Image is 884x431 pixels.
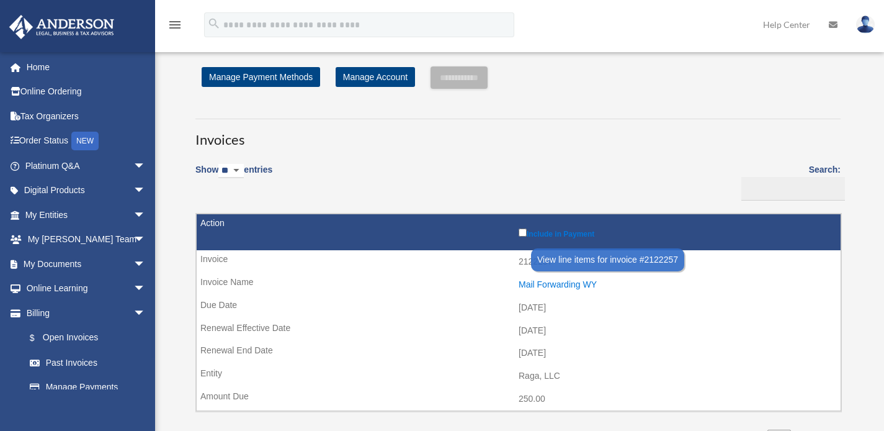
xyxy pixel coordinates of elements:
span: arrow_drop_down [133,202,158,228]
a: Billingarrow_drop_down [9,301,158,325]
td: [DATE] [197,342,841,365]
h3: Invoices [195,119,841,150]
a: My Entitiesarrow_drop_down [9,202,164,227]
td: 250.00 [197,388,841,411]
input: Include in Payment [519,229,527,237]
span: arrow_drop_down [133,276,158,302]
img: Anderson Advisors Platinum Portal [6,15,118,39]
span: arrow_drop_down [133,178,158,204]
span: $ [37,330,43,346]
a: My Documentsarrow_drop_down [9,252,164,276]
a: Platinum Q&Aarrow_drop_down [9,153,164,178]
span: arrow_drop_down [133,227,158,253]
a: Online Ordering [9,79,164,104]
a: Manage Payments [17,375,158,400]
i: menu [167,17,182,32]
a: Manage Account [336,67,415,87]
a: Past Invoices [17,350,158,375]
a: Digital Productsarrow_drop_down [9,178,164,203]
a: Order StatusNEW [9,129,164,154]
a: Online Learningarrow_drop_down [9,276,164,301]
a: Tax Organizers [9,104,164,129]
a: Manage Payment Methods [202,67,320,87]
a: My [PERSON_NAME] Teamarrow_drop_down [9,227,164,252]
label: Include in Payment [519,226,834,238]
span: arrow_drop_down [133,153,158,179]
td: Raga, LLC [197,365,841,388]
a: Home [9,55,164,79]
input: Search: [741,177,845,201]
label: Show entries [195,162,272,191]
td: [DATE] [197,296,841,320]
label: Search: [737,162,841,201]
i: search [207,17,221,30]
td: 2122257 [197,250,841,274]
td: [DATE] [197,319,841,343]
a: menu [167,22,182,32]
img: User Pic [856,16,875,34]
div: Mail Forwarding WY [519,279,834,290]
div: NEW [71,132,99,150]
span: arrow_drop_down [133,252,158,277]
span: arrow_drop_down [133,301,158,326]
a: $Open Invoices [17,325,152,351]
select: Showentries [218,164,244,178]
